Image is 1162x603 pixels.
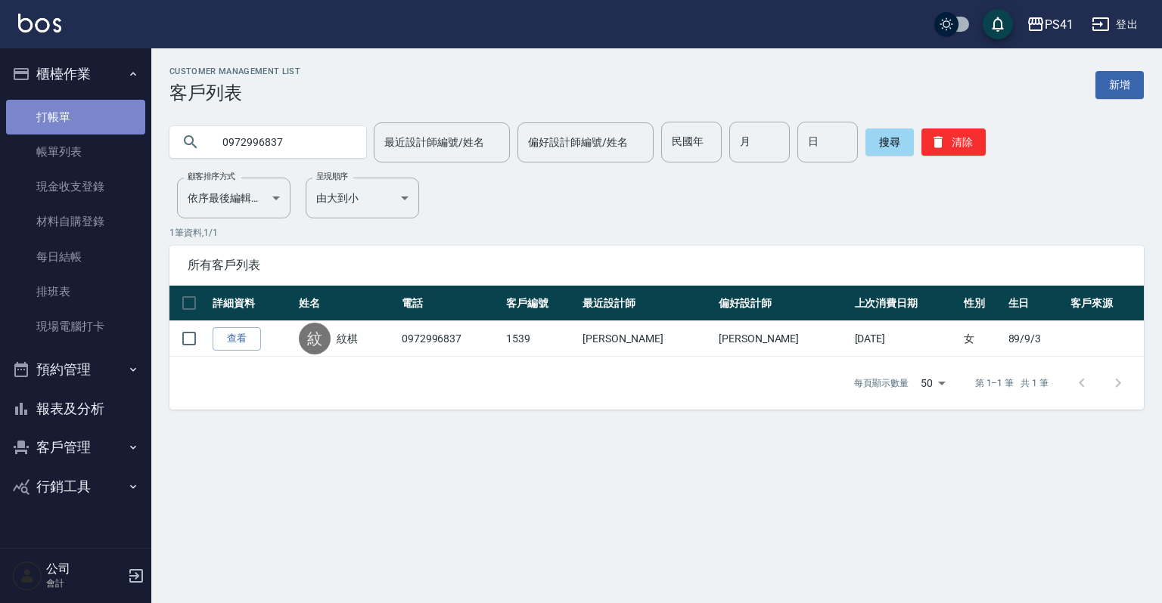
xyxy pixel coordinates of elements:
th: 電話 [398,286,502,321]
div: 50 [915,363,951,404]
p: 第 1–1 筆 共 1 筆 [975,376,1049,390]
a: 現金收支登錄 [6,169,145,204]
th: 姓名 [295,286,398,321]
div: 依序最後編輯時間 [177,178,290,218]
p: 會計 [46,577,123,590]
img: Person [12,561,42,591]
th: 生日 [1005,286,1067,321]
td: 0972996837 [398,321,502,357]
th: 客戶來源 [1067,286,1144,321]
div: PS41 [1045,15,1073,34]
a: 新增 [1095,71,1144,99]
a: 材料自購登錄 [6,204,145,239]
button: PS41 [1021,9,1080,40]
th: 上次消費日期 [851,286,961,321]
td: 89/9/3 [1005,321,1067,357]
h3: 客戶列表 [169,82,300,104]
label: 呈現順序 [316,171,348,182]
img: Logo [18,14,61,32]
a: 現場電腦打卡 [6,309,145,344]
a: 紋棋 [337,331,358,346]
td: [PERSON_NAME] [715,321,851,357]
button: 搜尋 [865,128,914,156]
a: 排班表 [6,274,145,309]
div: 由大到小 [306,178,419,218]
button: 客戶管理 [6,428,145,467]
button: 櫃檯作業 [6,54,145,94]
h5: 公司 [46,561,123,577]
td: [PERSON_NAME] [579,321,715,357]
p: 每頁顯示數量 [854,376,909,390]
td: [DATE] [851,321,961,357]
span: 所有客戶列表 [188,258,1126,273]
input: 搜尋關鍵字 [212,122,354,162]
p: 1 筆資料, 1 / 1 [169,226,1144,240]
label: 顧客排序方式 [188,171,235,182]
div: 紋 [299,323,331,354]
a: 打帳單 [6,100,145,135]
a: 帳單列表 [6,135,145,169]
button: save [983,9,1013,39]
button: 預約管理 [6,350,145,389]
a: 每日結帳 [6,240,145,274]
button: 登出 [1086,11,1144,39]
th: 性別 [960,286,1004,321]
td: 女 [960,321,1004,357]
td: 1539 [502,321,579,357]
button: 清除 [921,128,986,156]
button: 報表及分析 [6,389,145,428]
th: 客戶編號 [502,286,579,321]
h2: Customer Management List [169,66,300,76]
button: 行銷工具 [6,467,145,506]
th: 偏好設計師 [715,286,851,321]
th: 詳細資料 [209,286,295,321]
a: 查看 [213,327,261,351]
th: 最近設計師 [579,286,715,321]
